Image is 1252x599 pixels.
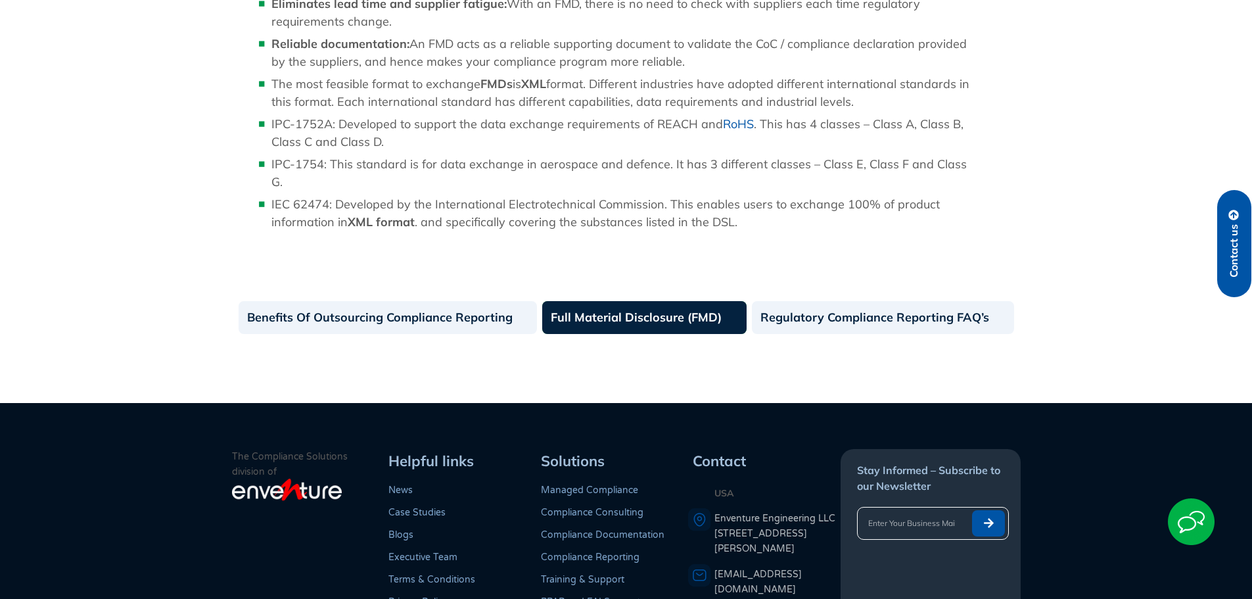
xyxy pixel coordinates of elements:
a: News [388,485,413,496]
a: Compliance Consulting [541,507,643,518]
span: is [513,76,521,91]
a: Executive Team [388,552,457,563]
a: Managed Compliance [541,485,638,496]
span: The most feasible format to exchange [271,76,480,91]
a: RoHS [723,116,754,132]
a: Contact us [1217,190,1251,297]
b: XML [521,76,546,91]
span: IEC 62474: Developed by the International Electrotechnical Commission. This enables users to exch... [271,197,940,229]
a: [EMAIL_ADDRESS][DOMAIN_NAME] [714,569,802,595]
span: Contact us [1228,224,1240,277]
a: Terms & Conditions [388,574,475,585]
span: IPC-1754: This standard is for data exchange in aerospace and defence. It has 3 different classes... [271,156,967,189]
a: Training & Support [541,574,624,585]
input: Enter Your Business Mail ID [858,510,967,537]
span: An FMD acts as a reliable supporting document to validate the CoC / compliance declaration provid... [271,36,967,69]
p: The Compliance Solutions division of [232,449,384,479]
a: Case Studies [388,507,446,518]
span: Helpful links [388,452,474,470]
img: An envelope representing an email [688,564,711,587]
span: Solutions [541,452,605,470]
a: Compliance Documentation [541,529,664,540]
a: Benefits Of Outsourcing Compliance Reporting [239,301,538,334]
img: A pin icon representing a location [688,508,711,531]
a: Regulatory Compliance Reporting FAQ’s [752,301,1014,334]
span: IPC-1752A: Developed to support the data exchange requirements of REACH and . This has 4 classes ... [271,116,963,149]
a: Full Material Disclosure (FMD) [542,301,747,334]
span: Stay Informed – Subscribe to our Newsletter [857,464,1000,492]
img: enventure-light-logo_s [232,477,342,502]
b: FMDs [480,76,513,91]
a: Compliance Reporting [541,552,639,563]
b: XML format [348,214,415,229]
span: format. Different industries have adopted different international standards in this format. Each ... [271,76,969,109]
a: Enventure Engineering LLC[STREET_ADDRESS][PERSON_NAME] [714,511,838,557]
span: Contact [693,452,746,470]
img: Start Chat [1168,498,1215,545]
span: . and specifically covering the substances listed in the DSL. [415,214,737,229]
b: Reliable documentation: [271,36,409,51]
strong: USA [714,487,734,499]
a: Blogs [388,529,413,540]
